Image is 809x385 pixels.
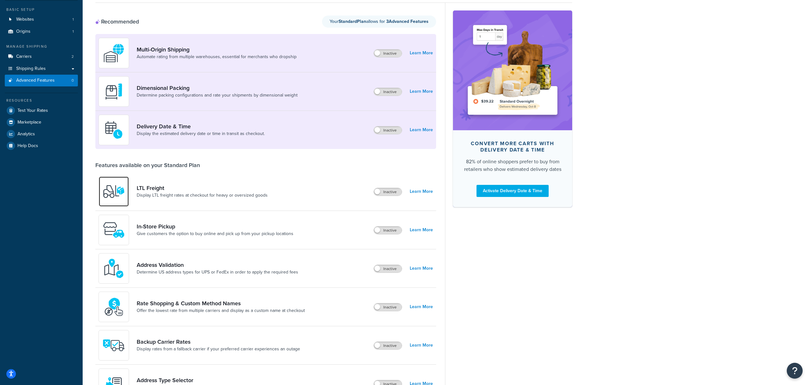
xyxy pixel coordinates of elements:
[17,143,38,149] span: Help Docs
[374,303,402,311] label: Inactive
[137,84,298,91] a: Dimensional Packing
[16,54,32,59] span: Carriers
[72,54,74,59] span: 2
[137,231,293,237] a: Give customers the option to buy online and pick up from your pickup locations
[137,54,297,60] a: Automate rating from multiple warehouses, essential for merchants who dropship
[374,50,402,57] label: Inactive
[17,108,48,113] span: Test Your Rates
[5,63,78,75] a: Shipping Rules
[17,132,35,137] span: Analytics
[5,98,78,103] div: Resources
[463,158,562,173] div: 82% of online shoppers prefer to buy from retailers who show estimated delivery dates
[410,125,433,134] a: Learn More
[5,75,78,86] li: Advanced Features
[137,307,305,314] a: Offer the lowest rate from multiple carriers and display as a custom name at checkout
[410,49,433,57] a: Learn More
[463,20,563,120] img: feature-image-ddt-36eae7f7280da8017bfb280eaccd9c446f90b1fe08728e4019434db127062ab4.png
[137,338,300,345] a: Backup Carrier Rates
[95,162,200,169] div: Features available on your Standard Plan
[374,226,402,234] label: Inactive
[5,14,78,25] li: Websites
[137,92,298,98] a: Determine packing configurations and rate your shipments by dimensional weight
[16,17,34,22] span: Websites
[410,341,433,350] a: Learn More
[374,265,402,273] label: Inactive
[410,226,433,234] a: Learn More
[103,80,125,103] img: DTVBYsAAAAAASUVORK5CYII=
[103,334,125,356] img: icon-duo-feat-backup-carrier-4420b188.png
[410,264,433,273] a: Learn More
[5,26,78,37] a: Origins1
[5,105,78,116] a: Test Your Rates
[374,188,402,196] label: Inactive
[5,75,78,86] a: Advanced Features0
[410,87,433,96] a: Learn More
[5,51,78,63] a: Carriers2
[137,346,300,352] a: Display rates from a fallback carrier if your preferred carrier experiences an outage
[103,180,125,203] img: y79ZsPf0fXUFUhFXDzUgf+ktZg5F2+ohG75+v3d2s1D9TjoU8PiyCIluIjV41seZevKCRuEjTPPOKHJsQcmKCXGdfprl3L4q7...
[410,302,433,311] a: Learn More
[787,363,803,379] button: Open Resource Center
[5,128,78,140] a: Analytics
[330,18,386,25] span: Your allows for
[137,192,268,199] a: Display LTL freight rates at checkout for heavy or oversized goods
[374,88,402,96] label: Inactive
[103,219,125,241] img: wfgcfpwTIucLEAAAAASUVORK5CYII=
[72,29,74,34] span: 1
[103,296,125,318] img: icon-duo-feat-rate-shopping-ecdd8bed.png
[476,185,549,197] a: Activate Delivery Date & Time
[137,223,293,230] a: In-Store Pickup
[137,131,265,137] a: Display the estimated delivery date or time in transit as checkout.
[137,377,297,384] a: Address Type Selector
[5,44,78,49] div: Manage Shipping
[137,261,298,268] a: Address Validation
[137,269,298,275] a: Determine US address types for UPS or FedEx in order to apply the required fees
[137,46,297,53] a: Multi-Origin Shipping
[410,187,433,196] a: Learn More
[103,257,125,280] img: kIG8fy0lQAAAABJRU5ErkJggg==
[386,18,428,25] strong: 3 Advanced Feature s
[339,18,366,25] strong: Standard Plan
[137,300,305,307] a: Rate Shopping & Custom Method Names
[16,66,46,71] span: Shipping Rules
[137,123,265,130] a: Delivery Date & Time
[5,51,78,63] li: Carriers
[5,7,78,12] div: Basic Setup
[16,78,55,83] span: Advanced Features
[137,185,268,192] a: LTL Freight
[463,140,562,153] div: Convert more carts with delivery date & time
[5,14,78,25] a: Websites1
[5,26,78,37] li: Origins
[374,126,402,134] label: Inactive
[5,140,78,152] a: Help Docs
[5,117,78,128] a: Marketplace
[72,17,74,22] span: 1
[72,78,74,83] span: 0
[374,342,402,349] label: Inactive
[16,29,31,34] span: Origins
[103,119,125,141] img: gfkeb5ejjkALwAAAABJRU5ErkJggg==
[103,42,125,64] img: WatD5o0RtDAAAAAElFTkSuQmCC
[95,18,139,25] div: Recommended
[17,120,41,125] span: Marketplace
